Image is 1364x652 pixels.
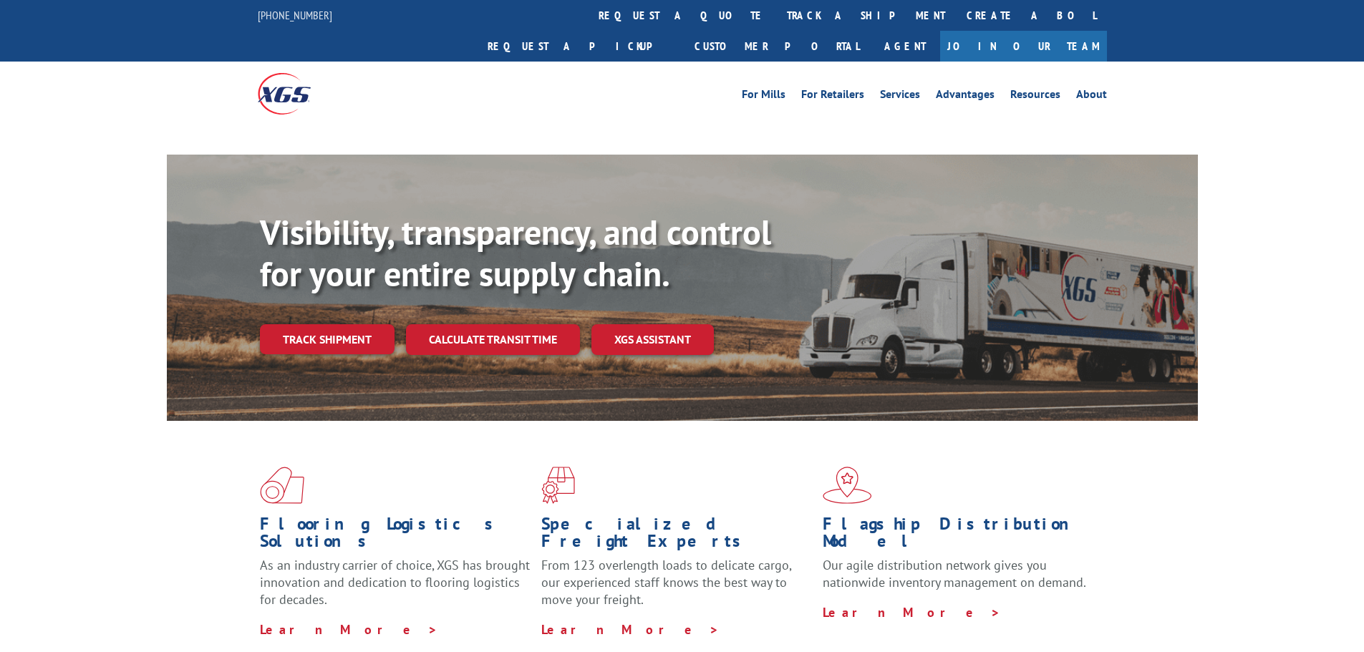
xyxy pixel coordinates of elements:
[591,324,714,355] a: XGS ASSISTANT
[260,324,395,354] a: Track shipment
[541,557,812,621] p: From 123 overlength loads to delicate cargo, our experienced staff knows the best way to move you...
[823,604,1001,621] a: Learn More >
[406,324,580,355] a: Calculate transit time
[260,621,438,638] a: Learn More >
[258,8,332,22] a: [PHONE_NUMBER]
[870,31,940,62] a: Agent
[1076,89,1107,104] a: About
[260,467,304,504] img: xgs-icon-total-supply-chain-intelligence-red
[823,557,1086,590] span: Our agile distribution network gives you nationwide inventory management on demand.
[477,31,684,62] a: Request a pickup
[940,31,1107,62] a: Join Our Team
[260,515,531,557] h1: Flooring Logistics Solutions
[541,621,720,638] a: Learn More >
[1010,89,1060,104] a: Resources
[801,89,864,104] a: For Retailers
[823,467,872,504] img: xgs-icon-flagship-distribution-model-red
[880,89,920,104] a: Services
[541,467,575,504] img: xgs-icon-focused-on-flooring-red
[260,557,530,608] span: As an industry carrier of choice, XGS has brought innovation and dedication to flooring logistics...
[936,89,995,104] a: Advantages
[260,210,771,296] b: Visibility, transparency, and control for your entire supply chain.
[823,515,1093,557] h1: Flagship Distribution Model
[742,89,785,104] a: For Mills
[541,515,812,557] h1: Specialized Freight Experts
[684,31,870,62] a: Customer Portal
